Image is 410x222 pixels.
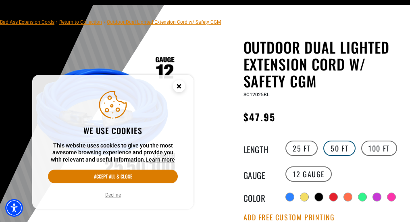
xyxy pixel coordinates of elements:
[5,199,23,217] div: Accessibility Menu
[244,169,284,179] legend: Gauge
[244,143,284,154] legend: Length
[146,156,175,163] a: Learn more
[48,142,178,164] p: This website uses cookies to give you the most awesome browsing experience and provide you with r...
[285,166,332,182] label: 12 Gauge
[285,141,318,156] label: 25 FT
[32,75,194,210] aside: Cookie Consent
[323,141,356,156] label: 50 FT
[244,110,275,124] span: $47.95
[244,39,404,89] h1: Outdoor Dual Lighted Extension Cord w/ Safety CGM
[48,170,178,183] button: Accept all & close
[244,92,269,98] span: SC12025BL
[107,19,221,25] span: Outdoor Dual Lighted Extension Cord w/ Safety CGM
[48,125,178,136] h2: We use cookies
[56,19,58,25] span: ›
[103,191,123,199] button: Decline
[104,19,105,25] span: ›
[244,213,335,222] button: Add Free Custom Printing
[244,192,284,202] legend: Color
[361,141,397,156] label: 100 FT
[59,19,102,25] a: Return to Collection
